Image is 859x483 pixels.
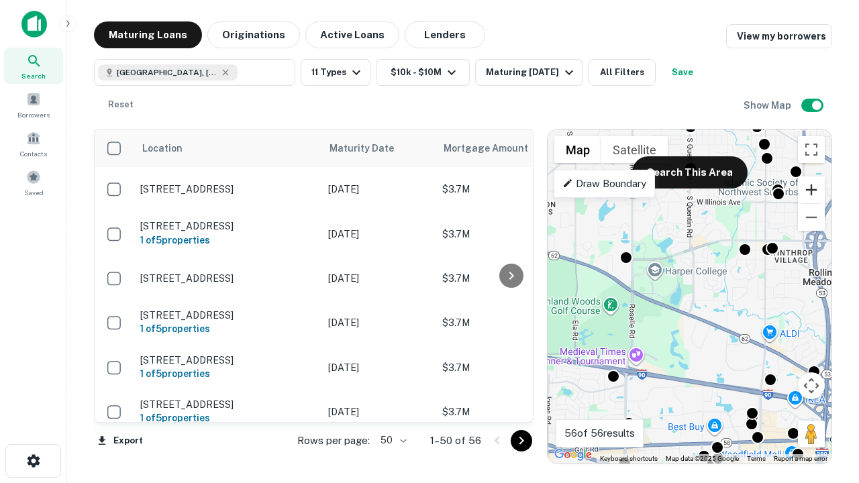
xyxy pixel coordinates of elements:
a: Open this area in Google Maps (opens a new window) [551,446,595,464]
button: All Filters [589,59,656,86]
button: Lenders [405,21,485,48]
span: Search [21,70,46,81]
h6: 1 of 5 properties [140,321,315,336]
span: Contacts [20,148,47,159]
div: 50 [375,431,409,450]
button: Search This Area [632,156,748,189]
h6: Show Map [744,98,793,113]
button: Show satellite imagery [601,136,668,163]
a: Search [4,48,63,84]
button: Maturing [DATE] [475,59,583,86]
a: View my borrowers [726,24,832,48]
p: [DATE] [328,360,429,375]
th: Mortgage Amount [436,129,583,167]
button: Active Loans [305,21,399,48]
p: [DATE] [328,227,429,241]
button: Reset [99,91,142,118]
span: Mortgage Amount [444,140,546,156]
p: $3.7M [442,360,576,375]
span: Saved [24,187,44,198]
img: Google [551,446,595,464]
p: [STREET_ADDRESS] [140,398,315,411]
p: Draw Boundary [562,176,646,192]
a: Report a map error [774,455,827,462]
p: $3.7M [442,227,576,241]
button: Originations [207,21,300,48]
button: Map camera controls [798,372,825,399]
p: [DATE] [328,405,429,419]
p: 56 of 56 results [564,425,635,441]
button: Keyboard shortcuts [600,454,658,464]
p: Rows per page: [297,433,370,449]
button: $10k - $10M [376,59,470,86]
p: [STREET_ADDRESS] [140,183,315,195]
a: Borrowers [4,87,63,123]
h6: 1 of 5 properties [140,366,315,381]
p: $3.7M [442,315,576,330]
p: [STREET_ADDRESS] [140,272,315,284]
p: 1–50 of 56 [430,433,481,449]
span: [GEOGRAPHIC_DATA], [GEOGRAPHIC_DATA] [117,66,217,78]
button: Export [94,431,146,451]
button: Show street map [554,136,601,163]
span: Map data ©2025 Google [666,455,739,462]
span: Borrowers [17,109,50,120]
p: [DATE] [328,182,429,197]
div: Maturing [DATE] [486,64,577,80]
p: [STREET_ADDRESS] [140,309,315,321]
iframe: Chat Widget [792,376,859,440]
h6: 1 of 5 properties [140,411,315,425]
h6: 1 of 5 properties [140,233,315,248]
p: [STREET_ADDRESS] [140,354,315,366]
button: Zoom out [798,204,825,231]
button: Save your search to get updates of matches that match your search criteria. [661,59,704,86]
a: Saved [4,164,63,201]
th: Location [134,129,321,167]
a: Contacts [4,125,63,162]
span: Maturity Date [330,140,411,156]
button: Toggle fullscreen view [798,136,825,163]
img: capitalize-icon.png [21,11,47,38]
button: Zoom in [798,176,825,203]
button: Go to next page [511,430,532,451]
div: 0 0 [548,129,831,464]
p: $3.7M [442,405,576,419]
p: $3.7M [442,182,576,197]
p: [STREET_ADDRESS] [140,220,315,232]
a: Terms (opens in new tab) [747,455,766,462]
button: 11 Types [301,59,370,86]
button: Maturing Loans [94,21,202,48]
th: Maturity Date [321,129,436,167]
span: Location [142,140,183,156]
p: $3.7M [442,271,576,286]
p: [DATE] [328,271,429,286]
p: [DATE] [328,315,429,330]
